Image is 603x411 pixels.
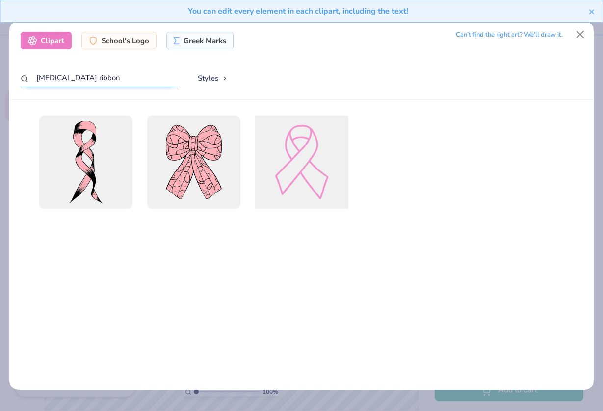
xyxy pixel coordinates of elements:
[166,32,234,49] div: Greek Marks
[571,25,589,44] button: Close
[588,5,595,17] button: close
[21,69,178,87] input: Search by name
[21,32,72,49] div: Clipart
[187,69,238,88] button: Styles
[456,26,563,44] div: Can’t find the right art? We’ll draw it.
[81,32,157,49] div: School's Logo
[8,5,588,17] div: You can edit every element in each clipart, including the text!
